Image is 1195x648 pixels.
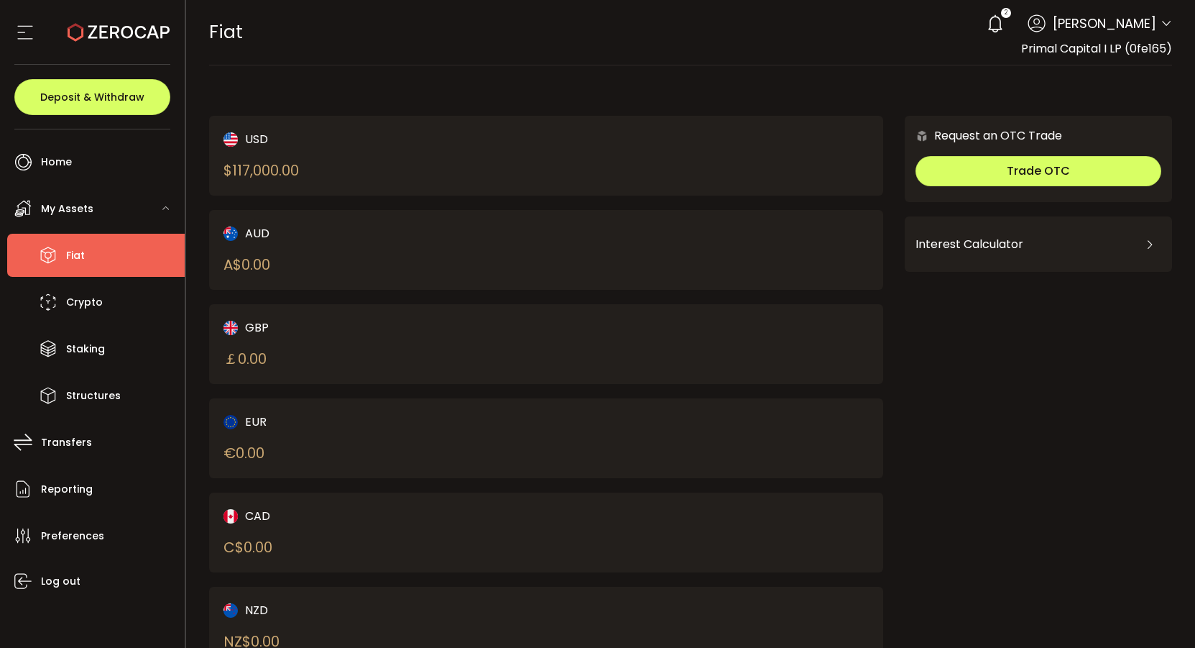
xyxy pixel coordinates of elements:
[223,321,238,335] img: gbp_portfolio.svg
[223,132,238,147] img: usd_portfolio.svg
[66,245,85,266] span: Fiat
[223,507,514,525] div: CAD
[223,130,514,148] div: USD
[223,415,238,429] img: eur_portfolio.svg
[41,432,92,453] span: Transfers
[66,385,121,406] span: Structures
[41,526,104,547] span: Preferences
[1007,163,1070,179] span: Trade OTC
[915,227,1161,262] div: Interest Calculator
[41,198,93,219] span: My Assets
[223,319,514,337] div: GBP
[1005,8,1007,18] span: 2
[40,92,144,102] span: Deposit & Withdraw
[66,292,103,313] span: Crypto
[223,227,238,241] img: aud_portfolio.svg
[223,442,264,464] div: € 0.00
[41,479,93,500] span: Reporting
[41,571,80,592] span: Log out
[223,601,514,619] div: NZD
[66,339,105,360] span: Staking
[223,603,238,618] img: nzd_portfolio.svg
[41,152,72,173] span: Home
[915,129,928,142] img: 6nGpN7MZ9FLuBP83NiajKbTRY4UzlzQtBKtCrLLspmCkSvCZHBKvY3NxgQaT5JnOQREvtQ257bXeeSTueZfAPizblJ+Fe8JwA...
[223,348,267,370] div: ￡ 0.00
[223,537,272,558] div: C$ 0.00
[915,156,1161,186] button: Trade OTC
[223,509,238,524] img: cad_portfolio.svg
[1123,579,1195,648] iframe: Chat Widget
[209,19,243,45] span: Fiat
[223,224,514,242] div: AUD
[14,79,170,115] button: Deposit & Withdraw
[223,413,514,431] div: EUR
[905,127,1062,145] div: Request an OTC Trade
[1053,14,1156,33] span: [PERSON_NAME]
[223,160,299,181] div: $ 117,000.00
[1021,40,1172,57] span: Primal Capital I LP (0fe165)
[223,254,270,275] div: A$ 0.00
